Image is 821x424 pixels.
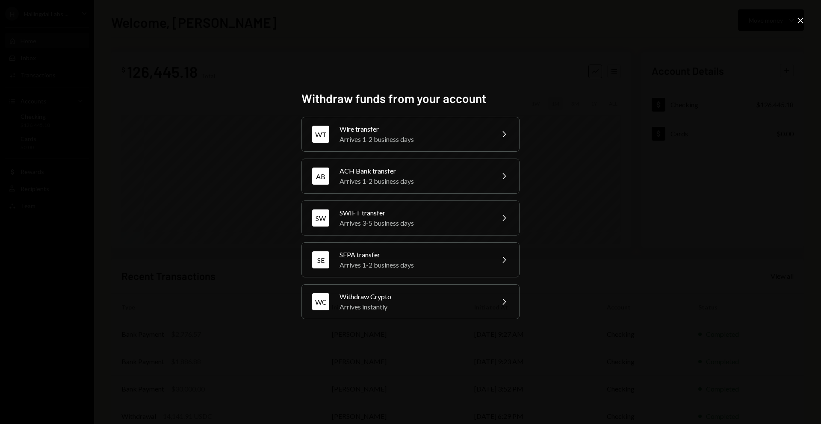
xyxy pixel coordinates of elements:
div: SE [312,251,329,268]
div: Wire transfer [340,124,488,134]
div: Arrives 3-5 business days [340,218,488,228]
div: Arrives 1-2 business days [340,260,488,270]
div: SEPA transfer [340,250,488,260]
button: WCWithdraw CryptoArrives instantly [301,284,520,319]
div: Arrives instantly [340,302,488,312]
div: Withdraw Crypto [340,291,488,302]
button: WTWire transferArrives 1-2 business days [301,117,520,152]
h2: Withdraw funds from your account [301,90,520,107]
button: ABACH Bank transferArrives 1-2 business days [301,159,520,194]
div: ACH Bank transfer [340,166,488,176]
div: AB [312,168,329,185]
div: Arrives 1-2 business days [340,176,488,186]
button: SESEPA transferArrives 1-2 business days [301,242,520,277]
div: Arrives 1-2 business days [340,134,488,144]
div: WC [312,293,329,310]
div: SWIFT transfer [340,208,488,218]
div: WT [312,126,329,143]
button: SWSWIFT transferArrives 3-5 business days [301,200,520,236]
div: SW [312,209,329,227]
